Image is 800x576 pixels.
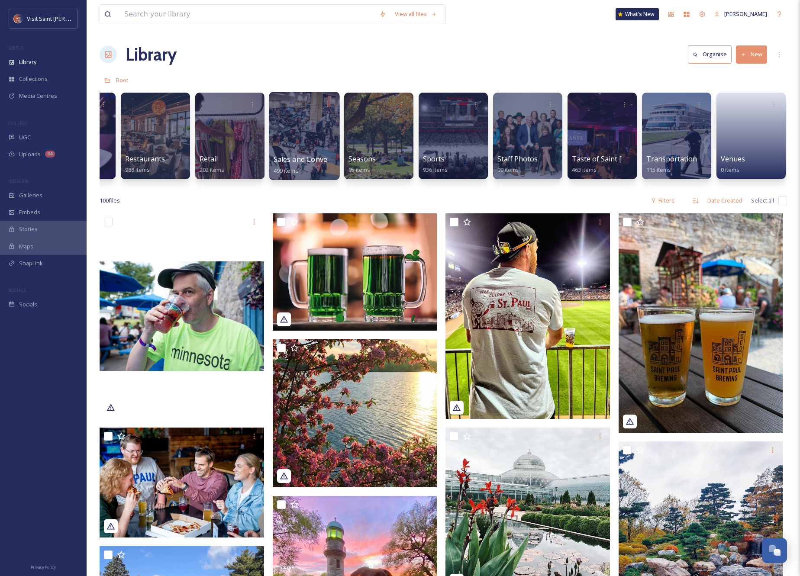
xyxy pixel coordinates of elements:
[688,45,732,63] button: Organise
[274,155,348,174] a: Sales and Conventions499 items
[9,45,24,51] span: MEDIA
[125,166,150,174] span: 988 items
[348,155,376,174] a: Seasons95 items
[31,564,56,570] span: Privacy Policy
[9,287,26,293] span: SOCIALS
[572,166,597,174] span: 463 items
[9,178,29,184] span: WIDGETS
[274,154,348,164] span: Sales and Conventions
[126,42,177,68] a: Library
[390,6,441,23] a: View all files
[19,225,38,233] span: Stories
[274,166,299,174] span: 499 items
[710,6,771,23] a: [PERSON_NAME]
[348,166,370,174] span: 95 items
[116,75,129,85] a: Root
[646,155,697,174] a: Transportation115 items
[45,151,55,158] div: 34
[100,428,264,537] img: barreltheory-6091495.jpg
[125,154,165,164] span: Restaurants
[721,166,739,174] span: 0 items
[27,14,96,23] span: Visit Saint [PERSON_NAME]
[616,8,659,20] a: What's New
[200,166,224,174] span: 202 items
[646,154,697,164] span: Transportation
[19,242,33,251] span: Maps
[762,538,787,563] button: Open Chat
[19,92,57,100] span: Media Centres
[19,300,37,309] span: Socials
[100,213,264,419] img: mncommunity-5651142.heic
[19,133,31,142] span: UGC
[423,155,448,174] a: Sports936 items
[646,192,679,209] div: Filters
[31,561,56,572] a: Privacy Policy
[125,155,165,174] a: Restaurants988 items
[19,208,40,216] span: Embeds
[703,192,747,209] div: Date Created
[619,213,783,432] img: just.a.couple.of.beer.lovers-5039948.jpg
[646,166,671,174] span: 115 items
[19,75,48,83] span: Collections
[572,155,674,174] a: Taste of Saint [PERSON_NAME]463 items
[273,213,437,331] img: universityclubstpaul-2922189.jpg
[14,14,23,23] img: Visit%20Saint%20Paul%20Updated%20Profile%20Image.jpg
[200,155,224,174] a: Retail202 items
[19,191,42,200] span: Galleries
[19,259,43,267] span: SnapLink
[9,120,27,126] span: COLLECT
[736,45,767,63] button: New
[273,339,437,487] img: madeleine_fae-4179373.jpg
[423,154,445,164] span: Sports
[19,58,36,66] span: Library
[19,150,41,158] span: Uploads
[497,155,538,174] a: Staff Photos99 items
[497,166,519,174] span: 99 items
[348,154,376,164] span: Seasons
[751,196,774,205] span: Select all
[445,213,610,419] img: jus_tastin-3059457.heic
[572,154,674,164] span: Taste of Saint [PERSON_NAME]
[497,154,538,164] span: Staff Photos
[721,154,745,164] span: Venues
[116,76,129,84] span: Root
[724,10,767,18] span: [PERSON_NAME]
[100,196,120,205] span: 100 file s
[423,166,448,174] span: 936 items
[721,155,745,174] a: Venues0 items
[120,5,375,24] input: Search your library
[200,154,218,164] span: Retail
